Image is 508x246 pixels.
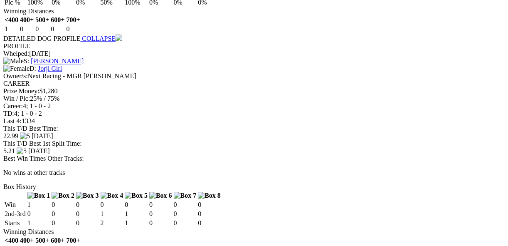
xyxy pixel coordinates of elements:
[3,57,29,65] span: S:
[4,16,19,24] th: <400
[50,25,65,33] td: 0
[100,219,124,227] td: 2
[50,16,65,24] th: 600+
[3,50,29,57] span: Whelped:
[3,117,500,125] div: 1334
[197,201,221,209] td: 0
[3,7,500,15] div: Winning Distances
[76,219,99,227] td: 0
[28,147,50,154] span: [DATE]
[3,155,84,162] span: Best Win Times Other Tracks:
[4,219,26,227] td: Starts
[31,57,84,65] a: [PERSON_NAME]
[4,236,19,245] th: <400
[35,16,49,24] th: 500+
[116,34,122,41] img: chevron-down.svg
[52,192,74,199] img: Box 2
[66,16,81,24] th: 700+
[20,236,34,245] th: 400+
[51,210,75,218] td: 0
[3,34,500,42] div: DETAILED DOG PROFILE
[3,132,18,139] span: 22.99
[3,72,28,80] span: Owner/s:
[124,210,148,218] td: 1
[149,219,173,227] td: 0
[51,201,75,209] td: 0
[149,210,173,218] td: 0
[27,201,51,209] td: 1
[76,201,99,209] td: 0
[35,236,49,245] th: 500+
[3,65,36,72] span: D:
[32,132,53,139] span: [DATE]
[20,132,30,140] img: 5
[3,42,500,50] div: PROFILE
[3,140,82,147] span: This T/D Best 1st Split Time:
[173,201,197,209] td: 0
[3,117,22,124] span: Last 4:
[80,35,122,42] a: COLLAPSE
[50,236,65,245] th: 600+
[197,210,221,218] td: 0
[27,210,51,218] td: 0
[51,219,75,227] td: 0
[20,16,34,24] th: 400+
[173,219,197,227] td: 0
[3,80,500,87] div: CAREER
[66,25,81,33] td: 0
[173,210,197,218] td: 0
[3,87,39,94] span: Prize Money:
[3,125,58,132] span: This T/D Best Time:
[35,25,49,33] td: 0
[197,219,221,227] td: 0
[100,201,124,209] td: 0
[3,228,500,236] div: Winning Distances
[3,95,500,102] div: 25% / 75%
[3,87,500,95] div: $1,280
[124,201,148,209] td: 0
[27,192,50,199] img: Box 1
[3,110,500,117] div: 4; 1 - 0 - 2
[3,102,23,109] span: Career:
[3,65,30,72] img: Female
[3,95,30,102] span: Win / Plc:
[3,147,15,154] span: 5.21
[3,110,14,117] span: TD:
[149,192,172,199] img: Box 6
[101,192,123,199] img: Box 4
[3,50,500,57] div: [DATE]
[4,25,19,33] td: 1
[4,201,26,209] td: Win
[3,57,24,65] img: Male
[3,169,500,176] p: No wins at other tracks
[149,201,173,209] td: 0
[82,35,116,42] span: COLLAPSE
[174,192,197,199] img: Box 7
[100,210,124,218] td: 1
[20,25,34,33] td: 0
[76,210,99,218] td: 0
[66,236,81,245] th: 700+
[76,192,99,199] img: Box 3
[38,65,62,72] a: Jorji Girl
[27,219,51,227] td: 1
[3,102,500,110] div: 4; 1 - 0 - 2
[17,147,27,155] img: 5
[3,72,500,80] div: Next Racing - MGR [PERSON_NAME]
[4,210,26,218] td: 2nd-3rd
[198,192,221,199] img: Box 8
[124,219,148,227] td: 1
[125,192,148,199] img: Box 5
[3,183,500,191] div: Box History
